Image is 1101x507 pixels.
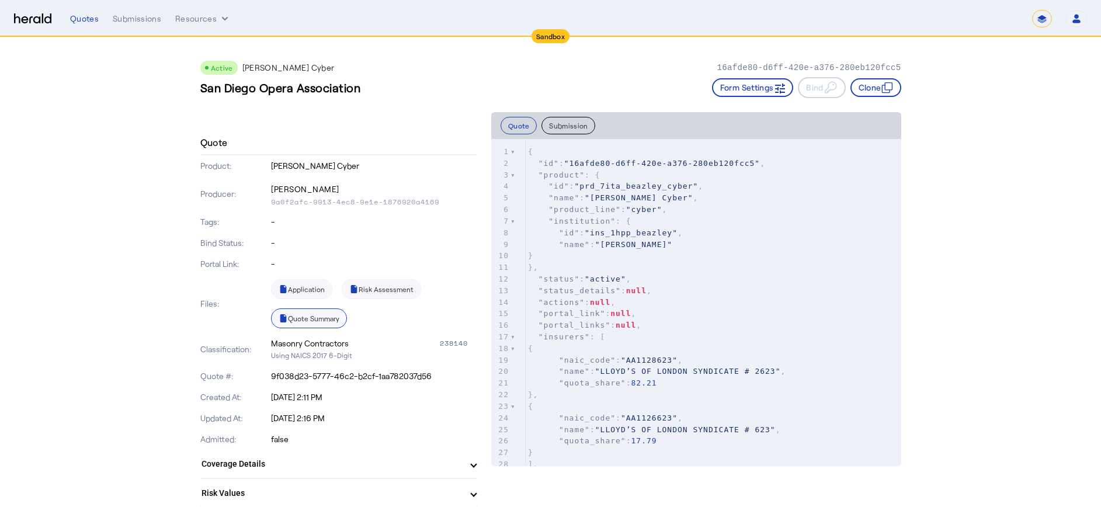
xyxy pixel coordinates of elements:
[491,180,510,192] div: 4
[528,344,533,353] span: {
[491,447,510,459] div: 27
[585,275,626,283] span: "active"
[528,159,765,168] span: : ,
[491,355,510,366] div: 19
[242,62,335,74] p: [PERSON_NAME] Cyber
[539,275,580,283] span: "status"
[271,216,477,228] p: -
[539,309,606,318] span: "portal_link"
[491,331,510,343] div: 17
[541,117,595,134] button: Submission
[528,205,667,214] span: : ,
[539,332,590,341] span: "insurers"
[200,433,269,445] p: Admitted:
[574,182,698,190] span: "prd_7ita_beazley_cyber"
[491,308,510,320] div: 15
[491,297,510,308] div: 14
[539,321,611,329] span: "portal_links"
[211,64,233,72] span: Active
[491,139,901,466] herald-code-block: quote
[175,13,231,25] button: Resources dropdown menu
[200,160,269,172] p: Product:
[70,13,99,25] div: Quotes
[631,436,657,445] span: 17.79
[14,13,51,25] img: Herald Logo
[271,349,477,361] p: Using NAICS 2017 6-Digit
[528,193,698,202] span: : ,
[548,217,616,225] span: "institution"
[200,258,269,270] p: Portal Link:
[528,147,533,156] span: {
[202,458,462,470] mat-panel-title: Coverage Details
[501,117,537,134] button: Quote
[559,228,579,237] span: "id"
[491,169,510,181] div: 3
[491,227,510,239] div: 8
[271,237,477,249] p: -
[548,205,621,214] span: "product_line"
[626,205,662,214] span: "cyber"
[271,160,477,172] p: [PERSON_NAME] Cyber
[559,414,616,422] span: "naic_code"
[528,378,657,387] span: :
[559,367,590,376] span: "name"
[200,391,269,403] p: Created At:
[528,217,631,225] span: : {
[528,251,533,260] span: }
[491,435,510,447] div: 26
[271,279,332,299] a: Application
[200,216,269,228] p: Tags:
[491,239,510,251] div: 9
[491,204,510,216] div: 6
[491,158,510,169] div: 2
[548,182,569,190] span: "id"
[200,188,269,200] p: Producer:
[200,479,477,507] mat-expansion-panel-header: Risk Values
[528,171,600,179] span: : {
[610,309,631,318] span: null
[528,390,539,399] span: },
[850,78,901,97] button: Clone
[595,240,672,249] span: "[PERSON_NAME]"
[539,286,621,295] span: "status_details"
[342,279,421,299] a: Risk Assessment
[712,78,794,97] button: Form Settings
[528,414,683,422] span: : ,
[200,298,269,310] p: Files:
[271,391,477,403] p: [DATE] 2:11 PM
[631,378,657,387] span: 82.21
[539,159,559,168] span: "id"
[491,377,510,389] div: 21
[491,424,510,436] div: 25
[200,370,269,382] p: Quote #:
[528,436,657,445] span: :
[200,412,269,424] p: Updated At:
[528,182,703,190] span: : ,
[559,425,590,434] span: "name"
[626,286,647,295] span: null
[595,367,781,376] span: "LLOYD’S OF LONDON SYNDICATE # 2623"
[200,136,228,150] h4: Quote
[528,402,533,411] span: {
[271,197,477,207] p: 9a0f2afc-9913-4ec8-9e1e-1876920a4169
[200,343,269,355] p: Classification:
[539,298,585,307] span: "actions"
[528,425,781,434] span: : ,
[559,436,626,445] span: "quota_share"
[528,240,672,249] span: :
[564,159,760,168] span: "16afde80-d6ff-420e-a376-280eb120fcc5"
[491,216,510,227] div: 7
[202,487,462,499] mat-panel-title: Risk Values
[528,332,606,341] span: : [
[491,401,510,412] div: 23
[271,412,477,424] p: [DATE] 2:16 PM
[528,275,631,283] span: : ,
[717,62,901,74] p: 16afde80-d6ff-420e-a376-280eb120fcc5
[491,146,510,158] div: 1
[491,273,510,285] div: 12
[798,77,845,98] button: Bind
[113,13,161,25] div: Submissions
[271,308,347,328] a: Quote Summary
[528,228,683,237] span: : ,
[271,338,349,349] div: Masonry Contractors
